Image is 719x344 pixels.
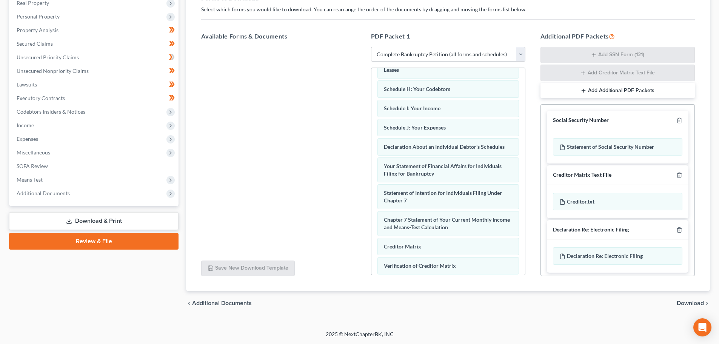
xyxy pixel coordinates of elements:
span: Executory Contracts [17,95,65,101]
span: Creditor Matrix [384,243,421,250]
i: chevron_left [186,300,192,306]
a: Unsecured Priority Claims [11,51,179,64]
span: Secured Claims [17,40,53,47]
a: Review & File [9,233,179,250]
span: Statement of Intention for Individuals Filing Under Chapter 7 [384,190,502,204]
span: Schedule I: Your Income [384,105,440,111]
div: Creditor.txt [553,193,682,210]
span: Personal Property [17,13,60,20]
div: Creditor Matrix Text File [553,171,611,179]
span: Declaration About an Individual Debtor's Schedules [384,143,505,150]
button: Add Additional PDF Packets [540,83,695,99]
button: Download chevron_right [677,300,710,306]
p: Select which forms you would like to download. You can rearrange the order of the documents by dr... [201,6,695,13]
button: Save New Download Template [201,261,295,276]
button: Add SSN Form (121) [540,47,695,63]
span: SOFA Review [17,163,48,169]
span: Declaration Re: Electronic Filing [567,253,643,259]
a: Unsecured Nonpriority Claims [11,64,179,78]
a: SOFA Review [11,159,179,173]
span: Property Analysis [17,27,59,33]
a: Executory Contracts [11,91,179,105]
span: Codebtors Insiders & Notices [17,108,85,115]
span: Income [17,122,34,128]
a: Lawsuits [11,78,179,91]
h5: PDF Packet 1 [371,32,525,41]
a: Download & Print [9,212,179,230]
a: chevron_left Additional Documents [186,300,252,306]
a: Secured Claims [11,37,179,51]
div: Statement of Social Security Number [553,138,682,156]
span: Additional Documents [17,190,70,196]
span: Download [677,300,704,306]
span: Schedule H: Your Codebtors [384,86,450,92]
button: Add Creditor Matrix Text File [540,65,695,81]
span: Expenses [17,136,38,142]
span: Your Statement of Financial Affairs for Individuals Filing for Bankruptcy [384,163,502,177]
div: Open Intercom Messenger [693,318,711,336]
span: Verification of Creditor Matrix [384,262,456,269]
i: chevron_right [704,300,710,306]
span: Unsecured Nonpriority Claims [17,68,89,74]
span: Additional Documents [192,300,252,306]
span: Lawsuits [17,81,37,88]
span: Schedule J: Your Expenses [384,124,446,131]
span: Unsecured Priority Claims [17,54,79,60]
div: 2025 © NextChapterBK, INC [145,330,575,344]
span: Means Test [17,176,43,183]
div: Declaration Re: Electronic Filing [553,226,629,233]
div: Social Security Number [553,117,609,124]
span: Chapter 7 Statement of Your Current Monthly Income and Means-Test Calculation [384,216,510,230]
h5: Additional PDF Packets [540,32,695,41]
h5: Available Forms & Documents [201,32,356,41]
span: Miscellaneous [17,149,50,156]
a: Property Analysis [11,23,179,37]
